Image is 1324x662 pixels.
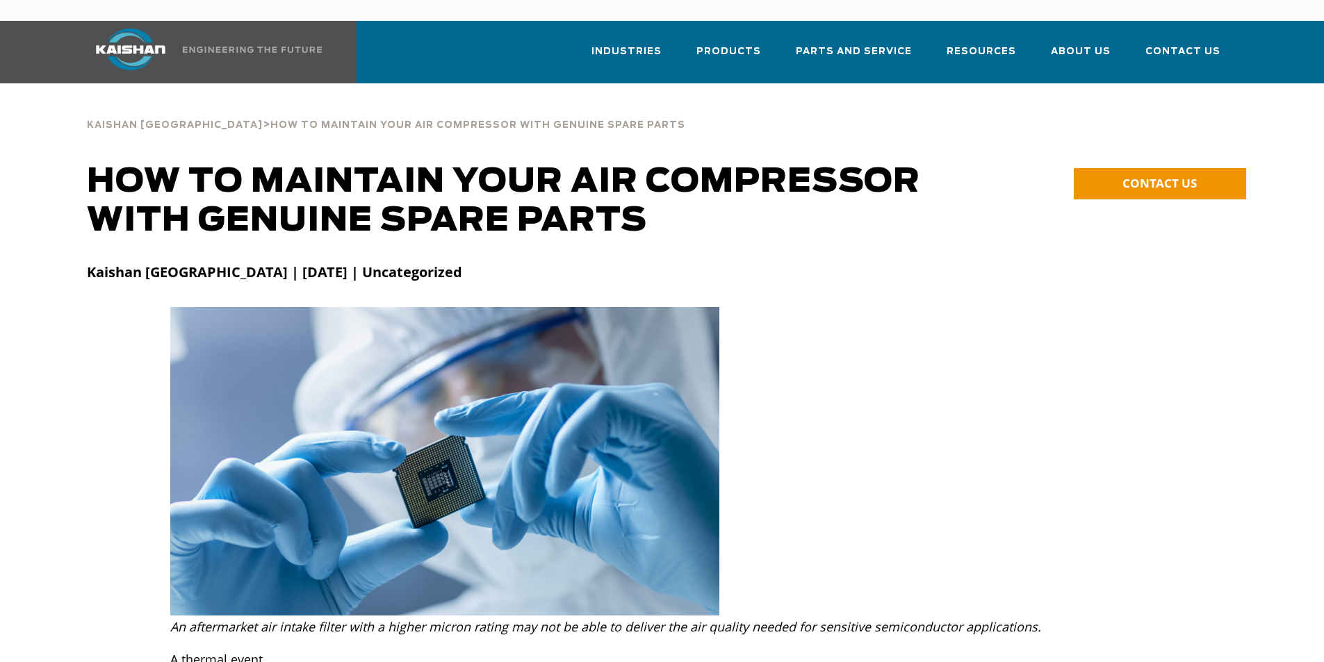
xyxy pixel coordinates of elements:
span: Industries [591,44,662,60]
a: Kaishan [GEOGRAPHIC_DATA] [87,118,263,131]
span: Resources [947,44,1016,60]
a: CONTACT US [1074,168,1246,199]
em: An aftermarket air intake filter with a higher micron rating may not be able to deliver the air q... [170,618,1041,635]
span: Contact Us [1145,44,1220,60]
a: Industries [591,33,662,81]
span: CONTACT US [1122,175,1197,191]
span: How to Maintain Your Air Compressor with Genuine Spare Parts [270,121,685,130]
strong: Kaishan [GEOGRAPHIC_DATA] | [DATE] | Uncategorized [87,263,462,281]
h1: How to Maintain Your Air Compressor with Genuine Spare Parts [87,163,946,240]
span: About Us [1051,44,1111,60]
div: > [87,104,685,136]
a: Contact Us [1145,33,1220,81]
img: How to Maintain Your Air Compressor with Genuine Spare Parts [170,307,719,615]
a: How to Maintain Your Air Compressor with Genuine Spare Parts [270,118,685,131]
span: Products [696,44,761,60]
a: Products [696,33,761,81]
span: Parts and Service [796,44,912,60]
img: kaishan logo [79,28,183,70]
a: Kaishan USA [79,21,325,83]
a: Parts and Service [796,33,912,81]
a: About Us [1051,33,1111,81]
a: Resources [947,33,1016,81]
img: Engineering the future [183,47,322,53]
span: Kaishan [GEOGRAPHIC_DATA] [87,121,263,130]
